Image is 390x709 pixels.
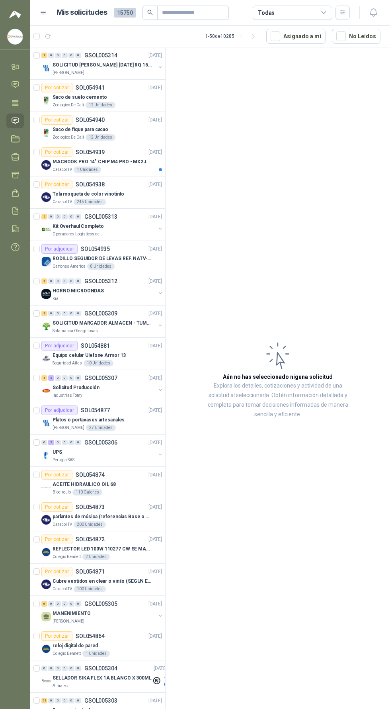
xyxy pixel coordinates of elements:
div: 0 [75,278,81,284]
div: 0 [75,53,81,58]
a: Por cotizarSOL054864[DATE] Company Logoreloj digital de paredColegio Bennett1 Unidades [30,628,165,660]
p: Salamanca Oleaginosas SAS [53,328,103,334]
img: Company Logo [41,192,51,202]
p: [DATE] [148,600,162,608]
div: Por cotizar [41,502,72,512]
div: 1 [41,375,47,381]
p: [DATE] [148,84,162,92]
p: Operadores Logísticos del Caribe [53,231,103,237]
div: 0 [55,440,61,445]
p: SOLICITUD [PERSON_NAME] [DATE] RQ 15250 [53,61,152,69]
p: RODILLO SEGUIDOR DE LEVAS REF. NATV-17-PPA [PERSON_NAME] [53,255,152,262]
div: 0 [62,311,68,316]
img: Company Logo [41,289,51,299]
p: [DATE] [148,407,162,414]
img: Company Logo [8,29,23,44]
div: 1 - 50 de 10285 [205,30,260,43]
img: Company Logo [41,547,51,557]
p: [DATE] [148,116,162,124]
div: 6 [41,601,47,607]
a: Por cotizarSOL054938[DATE] Company LogoTela moqueta de color vinotintoCaracol TV245 Unidades [30,176,165,209]
div: 53 [41,698,47,703]
p: GSOL005304 [84,666,117,671]
p: Zoologico De Cali [53,102,84,108]
div: 0 [68,601,74,607]
p: Explora los detalles, cotizaciones y actividad de una solicitud al seleccionarla. Obtén informaci... [205,381,350,419]
p: HORNO MICROONDAS [53,287,104,295]
div: 0 [55,53,61,58]
div: 0 [68,440,74,445]
p: Platos o portavasos artesanales [53,416,125,424]
p: [DATE] [148,149,162,156]
div: 0 [68,53,74,58]
div: 0 [62,53,68,58]
a: 1 0 0 0 0 0 GSOL005312[DATE] Company LogoHORNO MICROONDASKia [41,276,164,302]
p: Perugia SAS [53,457,74,463]
div: Por cotizar [41,83,72,92]
div: 0 [68,375,74,381]
p: [DATE] [148,568,162,576]
div: 0 [62,698,68,703]
div: Por cotizar [41,180,72,189]
div: 1 Unidades [82,650,110,657]
a: Por adjudicarSOL054935[DATE] Company LogoRODILLO SEGUIDOR DE LEVAS REF. NATV-17-PPA [PERSON_NAME]... [30,241,165,273]
p: [DATE] [148,374,162,382]
a: Por adjudicarSOL054881[DATE] Company LogoEquipo celular Ulefone Armor 13Seguridad Atlas10 Unidades [30,338,165,370]
p: Colegio Bennett [53,554,81,560]
div: 0 [48,666,54,671]
p: [DATE] [148,697,162,705]
div: Por cotizar [41,115,72,125]
p: GSOL005312 [84,278,117,284]
p: Tela moqueta de color vinotinto [53,190,124,198]
p: MANENIMIENTO [53,610,91,617]
div: 0 [62,440,68,445]
p: Industrias Tomy [53,392,82,399]
div: 0 [62,278,68,284]
p: SOL054871 [76,569,105,574]
button: Asignado a mi [266,29,326,44]
div: 1 [41,53,47,58]
p: SOLICITUD MARCADOR ALMACEN - TUMACO [53,319,152,327]
img: Company Logo [41,63,51,73]
button: No Leídos [332,29,380,44]
div: 0 [75,375,81,381]
div: 2 Unidades [82,554,110,560]
img: Company Logo [41,386,51,396]
div: 0 [62,601,68,607]
div: Por adjudicar [41,405,78,415]
p: SOL054938 [76,182,105,187]
div: 0 [55,278,61,284]
a: Por cotizarSOL054872[DATE] Company LogoREFLECTOR LED 100W 110277 CW SE MARCA: PILA BY PHILIPSCole... [30,531,165,564]
p: GSOL005303 [84,698,117,703]
p: Saco de suelo cemento [53,94,107,101]
div: 0 [68,666,74,671]
div: 100 Unidades [74,586,106,592]
p: reloj digital de pared [53,642,98,650]
div: 0 [62,666,68,671]
img: Company Logo [41,450,51,460]
img: Company Logo [41,257,51,266]
div: 2 [48,375,54,381]
div: 27 Unidades [86,425,116,431]
p: Caracol TV [53,199,72,205]
p: [DATE] [154,665,167,672]
div: 0 [75,214,81,219]
p: ACEITE HIDRAULICO OIL 68 [53,481,116,488]
div: 0 [68,698,74,703]
p: [PERSON_NAME] [53,425,84,431]
p: SOL054939 [76,149,105,155]
p: GSOL005306 [84,440,117,445]
div: 1 Unidades [74,166,101,173]
div: Por cotizar [41,470,72,480]
p: [DATE] [148,633,162,640]
p: Equipo celular Ulefone Armor 13 [53,352,126,359]
p: GSOL005313 [84,214,117,219]
p: UPS [53,449,62,456]
p: REFLECTOR LED 100W 110277 CW SE MARCA: PILA BY PHILIPS [53,545,152,553]
p: MACBOOK PRO 14" CHIP M4 PRO - MX2J3E/A [53,158,152,166]
div: 1 [41,278,47,284]
div: 2 [48,440,54,445]
p: parlantes de música (referencias Bose o Alexa) CON MARCACION 1 LOGO (Mas datos en el adjunto) [53,513,152,521]
div: Por cotizar [41,535,72,544]
div: Por adjudicar [41,244,78,254]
